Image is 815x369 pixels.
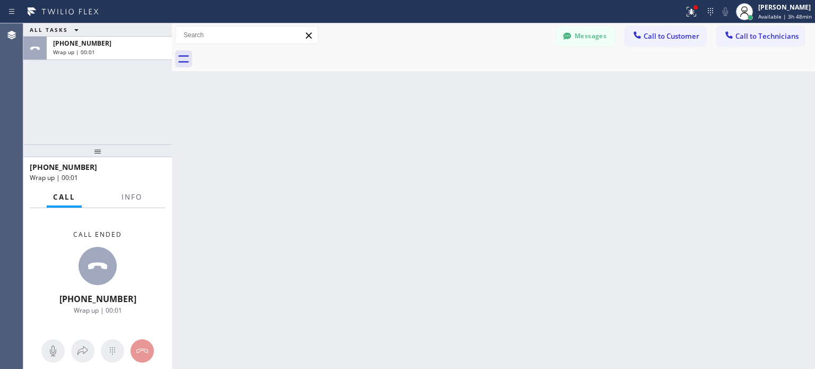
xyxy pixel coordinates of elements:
span: Info [122,192,142,202]
span: Wrap up | 00:01 [53,48,95,56]
span: Wrap up | 00:01 [74,306,122,315]
span: Available | 3h 48min [758,13,812,20]
button: Call to Technicians [717,26,804,46]
button: Info [115,187,149,208]
button: Open directory [71,339,94,363]
button: Open dialpad [101,339,124,363]
input: Search [176,27,318,44]
div: [PERSON_NAME] [758,3,812,12]
span: [PHONE_NUMBER] [30,162,97,172]
span: Call to Technicians [735,31,799,41]
button: Mute [718,4,733,19]
span: [PHONE_NUMBER] [53,39,111,48]
button: Messages [556,26,614,46]
button: Call to Customer [625,26,706,46]
span: Call to Customer [644,31,699,41]
span: [PHONE_NUMBER] [59,293,136,305]
span: Call [53,192,75,202]
button: Mute [41,339,65,363]
button: Hang up [131,339,154,363]
span: Call ended [73,230,122,239]
button: ALL TASKS [23,23,89,36]
span: Wrap up | 00:01 [30,173,78,182]
button: Call [47,187,82,208]
span: ALL TASKS [30,26,68,33]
